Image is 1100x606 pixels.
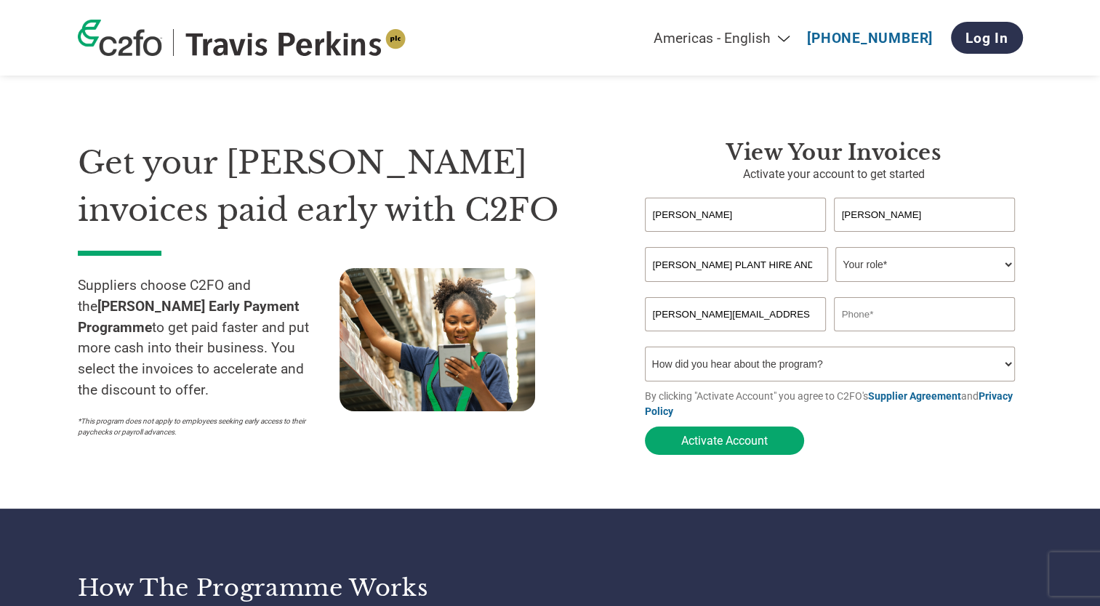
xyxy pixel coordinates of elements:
[645,389,1023,419] p: By clicking "Activate Account" you agree to C2FO's and
[645,233,827,241] div: Invalid first name or first name is too long
[78,20,162,56] img: c2fo logo
[78,275,340,401] p: Suppliers choose C2FO and the to get paid faster and put more cash into their business. You selec...
[868,390,961,402] a: Supplier Agreement
[834,233,1016,241] div: Invalid last name or last name is too long
[645,333,827,341] div: Inavlid Email Address
[834,333,1016,341] div: Inavlid Phone Number
[807,30,933,47] a: [PHONE_NUMBER]
[340,268,535,411] img: supply chain worker
[645,283,1016,291] div: Invalid company name or company name is too long
[951,22,1023,54] a: Log In
[645,247,828,282] input: Your company name*
[834,297,1016,331] input: Phone*
[185,29,406,56] img: Travis Perkins
[834,198,1016,232] input: Last Name*
[645,427,804,455] button: Activate Account
[645,390,1013,417] a: Privacy Policy
[645,297,827,331] input: Invalid Email format
[645,198,827,232] input: First Name*
[78,140,601,233] h1: Get your [PERSON_NAME] invoices paid early with C2FO
[78,573,532,602] h3: How the programme works
[78,298,300,336] strong: [PERSON_NAME] Early Payment Programme
[645,166,1023,183] p: Activate your account to get started
[78,416,325,437] p: *This program does not apply to employees seeking early access to their paychecks or payroll adva...
[645,140,1023,166] h3: View your invoices
[835,247,1015,282] select: Title/Role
